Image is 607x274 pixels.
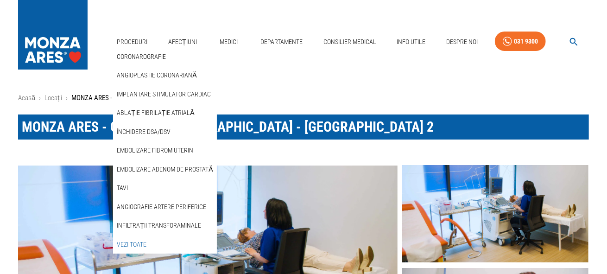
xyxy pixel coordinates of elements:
a: Info Utile [393,32,430,51]
div: Vezi Toate [113,235,216,254]
div: Infiltrații transforaminale [113,216,216,235]
a: Proceduri [113,32,151,51]
a: Afecțiuni [164,32,201,51]
a: Vezi Toate [115,237,148,252]
nav: secondary mailbox folders [113,47,216,254]
a: Închidere DSA/DSV [115,124,172,140]
a: Coronarografie [115,49,168,64]
a: Infiltrații transforaminale [115,218,203,233]
a: TAVI [115,180,130,196]
li: › [39,93,41,103]
div: Embolizare fibrom uterin [113,141,216,160]
li: › [66,93,68,103]
div: Închidere DSA/DSV [113,122,216,141]
a: Ablație fibrilație atrială [115,105,196,121]
a: 031 9300 [495,32,546,51]
a: Acasă [18,94,35,102]
div: Ablație fibrilație atrială [113,103,216,122]
div: Embolizare adenom de prostată [113,160,216,179]
a: Implantare stimulator cardiac [115,87,213,102]
a: Medici [214,32,243,51]
div: TAVI [113,178,216,198]
a: Angiografie artere periferice [115,199,208,215]
img: Servicii medicale Cardiomed Cluj Napoca - Strada Galati Nr. 2 [402,165,588,262]
a: Angioplastie coronariană [115,68,198,83]
div: Angioplastie coronariană [113,66,216,85]
a: Departamente [257,32,306,51]
div: Implantare stimulator cardiac [113,85,216,104]
a: Consilier Medical [320,32,380,51]
a: Embolizare adenom de prostată [115,162,215,177]
nav: breadcrumb [18,93,589,103]
div: Angiografie artere periferice [113,198,216,217]
span: MONZA ARES - Cardiomed [GEOGRAPHIC_DATA] - [GEOGRAPHIC_DATA] 2 [22,119,434,135]
a: Embolizare fibrom uterin [115,143,195,158]
div: 031 9300 [514,36,538,47]
p: MONZA ARES - Cardiomed [GEOGRAPHIC_DATA] - [GEOGRAPHIC_DATA] 2 [72,93,164,103]
a: Despre Noi [443,32,481,51]
a: Locații [44,94,62,102]
div: Coronarografie [113,47,216,66]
